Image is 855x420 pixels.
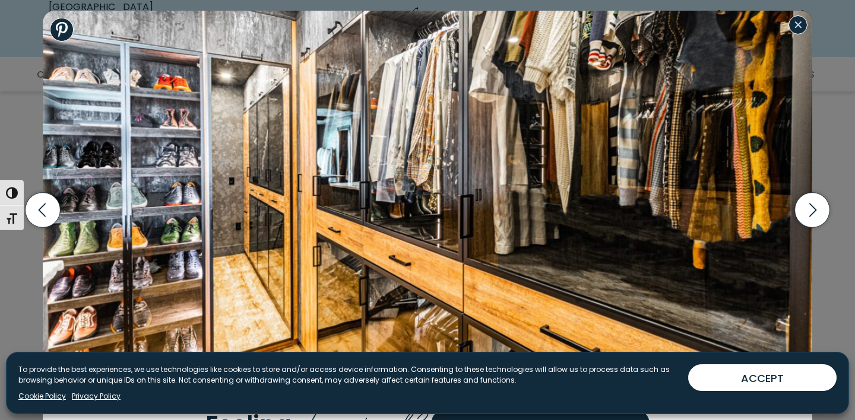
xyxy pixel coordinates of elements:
[72,391,121,402] a: Privacy Policy
[18,391,66,402] a: Cookie Policy
[788,15,807,34] button: Close modal
[688,364,837,391] button: ACCEPT
[50,18,74,42] a: Share to Pinterest
[43,11,812,396] img: Custom closet with dark wood cabinetry and matte black handles, featuring solid drawer dividers, ...
[18,364,679,386] p: To provide the best experiences, we use technologies like cookies to store and/or access device i...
